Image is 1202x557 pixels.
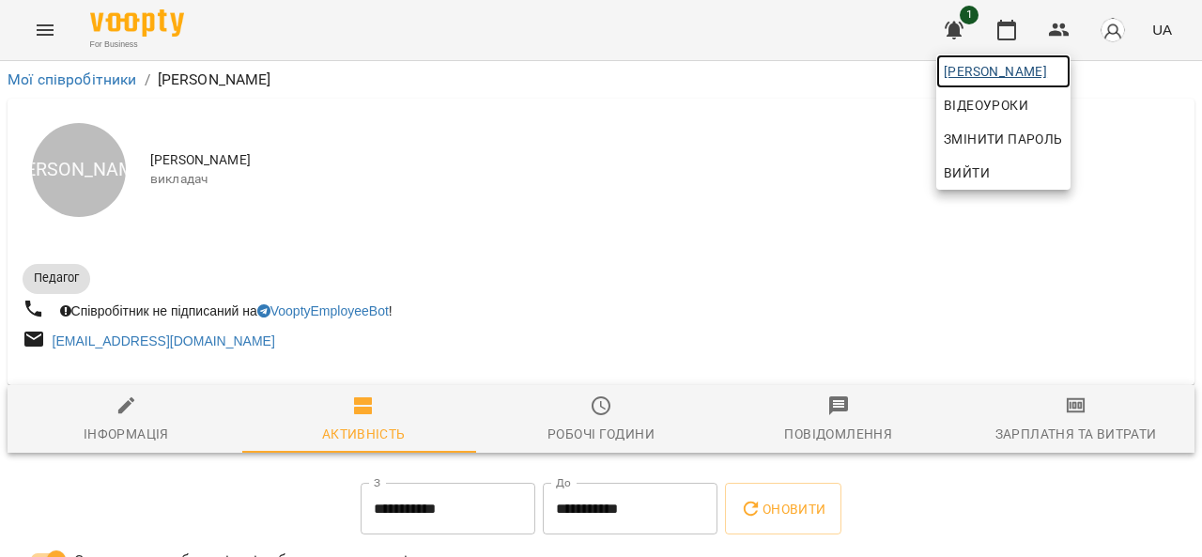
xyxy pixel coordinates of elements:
span: Відеоуроки [944,94,1028,116]
a: Відеоуроки [936,88,1036,122]
span: Вийти [944,162,990,184]
button: Вийти [936,156,1071,190]
span: [PERSON_NAME] [944,60,1063,83]
a: [PERSON_NAME] [936,54,1071,88]
a: Змінити пароль [936,122,1071,156]
span: Змінити пароль [944,128,1063,150]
